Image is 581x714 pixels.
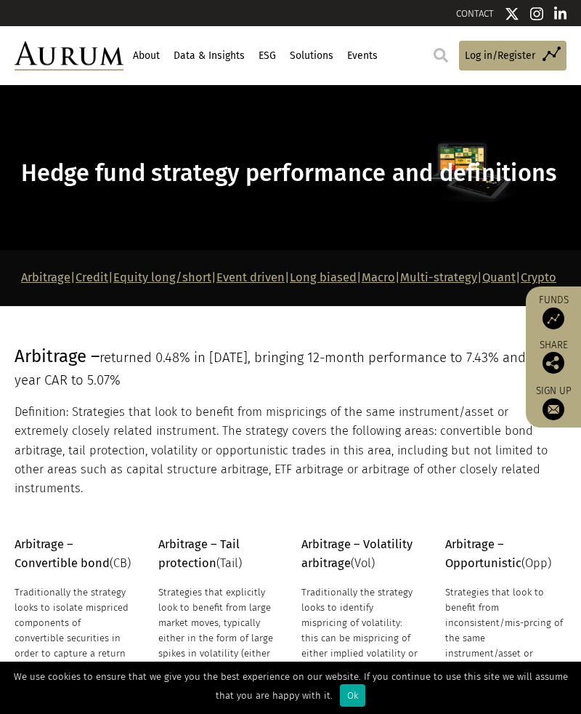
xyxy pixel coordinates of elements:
[434,48,448,63] img: search.svg
[521,270,556,284] a: Crypto
[21,270,556,284] strong: | | | | | | | |
[15,585,132,707] div: Traditionally the strategy looks to isolate mispriced components of convertible securities in ord...
[456,8,494,19] a: CONTACT
[533,385,574,420] a: Sign up
[21,159,557,188] span: Hedge fund strategy performance and definitions
[543,308,564,329] img: Access Funds
[482,270,516,284] a: Quant
[533,340,574,374] div: Share
[465,48,535,64] span: Log in/Register
[15,403,563,499] p: Definition: Strategies that look to benefit from mispricings of the same instrument/asset or extr...
[340,684,365,707] div: Ok
[76,270,108,284] a: Credit
[530,7,543,21] img: Instagram icon
[15,41,123,71] img: Aurum
[505,7,519,21] img: Twitter icon
[15,350,556,388] span: returned 0.48% in [DATE], bringing 12-month performance to 7.43% and five-year CAR to 5.07%
[301,585,419,707] div: Traditionally the strategy looks to identify mispricing of volatility: this can be mispricing of ...
[288,44,335,68] a: Solutions
[216,270,285,284] a: Event driven
[158,537,242,570] span: (Tail)
[554,7,567,21] img: Linkedin icon
[445,535,563,574] p: (Opp)
[362,270,395,284] a: Macro
[113,270,211,284] a: Equity long/short
[131,44,161,68] a: About
[158,537,240,570] strong: Arbitrage – Tail protection
[301,535,419,574] p: (Vol)
[301,537,413,570] strong: Arbitrage – Volatility arbitrage
[15,346,99,366] span: Arbitrage –
[158,585,276,692] div: Strategies that explicitly look to benefit from large market moves, typically either in the form ...
[290,270,357,284] a: Long biased
[345,44,379,68] a: Events
[171,44,246,68] a: Data & Insights
[543,352,564,374] img: Share this post
[543,398,564,420] img: Sign up to our newsletter
[533,294,574,329] a: Funds
[400,270,477,284] a: Multi-strategy
[445,537,521,570] strong: Arbitrage – Opportunistic
[15,537,131,570] span: (CB)
[256,44,277,68] a: ESG
[459,41,566,71] a: Log in/Register
[15,537,110,570] strong: Arbitrage – Convertible bond
[21,270,70,284] a: Arbitrage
